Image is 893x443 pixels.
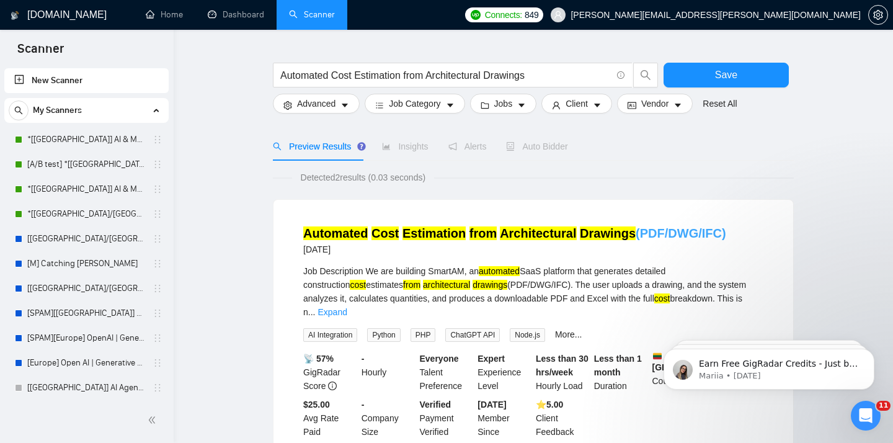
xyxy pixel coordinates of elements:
[382,141,428,151] span: Insights
[308,307,316,317] span: ...
[593,101,602,110] span: caret-down
[27,251,145,276] a: [M] Catching [PERSON_NAME]
[481,101,489,110] span: folder
[552,101,561,110] span: user
[869,10,887,20] span: setting
[153,209,162,219] span: holder
[420,354,459,364] b: Everyone
[4,68,169,93] li: New Scanner
[340,101,349,110] span: caret-down
[389,97,440,110] span: Job Category
[494,97,513,110] span: Jobs
[448,141,487,151] span: Alerts
[289,9,335,20] a: searchScanner
[375,101,384,110] span: bars
[365,94,464,114] button: barsJob Categorycaret-down
[301,398,359,439] div: Avg Rate Paid
[664,63,789,87] button: Save
[475,398,533,439] div: Member Since
[297,97,335,110] span: Advanced
[417,352,476,393] div: Talent Preference
[536,354,589,377] b: Less than 30 hrs/week
[446,101,455,110] span: caret-down
[27,127,145,152] a: *[[GEOGRAPHIC_DATA]] AI & Machine Learning Software
[146,9,183,20] a: homeHome
[868,5,888,25] button: setting
[541,94,612,114] button: userClientcaret-down
[470,94,537,114] button: folderJobscaret-down
[423,280,470,290] mark: architectural
[303,400,330,409] b: $25.00
[350,280,366,290] mark: cost
[153,383,162,393] span: holder
[27,226,145,251] a: [[GEOGRAPHIC_DATA]/[GEOGRAPHIC_DATA]] OpenAI | Generative AI Integration
[14,68,159,93] a: New Scanner
[448,142,457,151] span: notification
[356,141,367,152] div: Tooltip anchor
[153,135,162,145] span: holder
[617,94,693,114] button: idcardVendorcaret-down
[359,352,417,393] div: Hourly
[641,97,669,110] span: Vendor
[673,101,682,110] span: caret-down
[11,6,19,25] img: logo
[851,401,881,431] iframe: Intercom live chat
[318,307,347,317] a: Expand
[273,94,360,114] button: settingAdvancedcaret-down
[566,97,588,110] span: Client
[9,106,28,115] span: search
[27,351,145,375] a: [Europe] Open AI | Generative AI Integration
[303,242,726,257] div: [DATE]
[153,159,162,169] span: holder
[283,101,292,110] span: setting
[273,142,282,151] span: search
[303,264,763,319] div: Job Description We are building SmartAM, an SaaS platform that generates detailed construction es...
[868,10,888,20] a: setting
[628,101,636,110] span: idcard
[533,352,592,393] div: Hourly Load
[301,352,359,393] div: GigRadar Score
[153,234,162,244] span: holder
[303,354,334,364] b: 📡 57%
[471,10,481,20] img: upwork-logo.png
[153,333,162,343] span: holder
[148,414,160,426] span: double-left
[362,354,365,364] b: -
[280,68,611,83] input: Search Freelance Jobs...
[367,328,400,342] span: Python
[153,308,162,318] span: holder
[9,101,29,120] button: search
[517,101,526,110] span: caret-down
[273,141,362,151] span: Preview Results
[500,226,576,240] mark: Architectural
[469,226,497,240] mark: from
[536,400,563,409] b: ⭐️ 5.00
[475,352,533,393] div: Experience Level
[554,11,562,19] span: user
[715,67,737,83] span: Save
[479,266,520,276] mark: automated
[7,40,74,66] span: Scanner
[633,63,658,87] button: search
[303,226,726,240] a: Automated Cost Estimation from Architectural Drawings(PDF/DWG/IFC)
[525,8,538,22] span: 849
[703,97,737,110] a: Reset All
[876,401,891,411] span: 11
[634,69,657,81] span: search
[303,328,357,342] span: AI Integration
[420,400,451,409] b: Verified
[27,375,145,400] a: [[GEOGRAPHIC_DATA]] AI Agent Development
[506,142,515,151] span: robot
[328,382,337,390] span: info-circle
[485,8,522,22] span: Connects:
[654,293,670,303] mark: cost
[533,398,592,439] div: Client Feedback
[592,352,650,393] div: Duration
[555,329,582,339] a: More...
[645,323,893,409] iframe: Intercom notifications message
[445,328,500,342] span: ChatGPT API
[362,400,365,409] b: -
[617,71,625,79] span: info-circle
